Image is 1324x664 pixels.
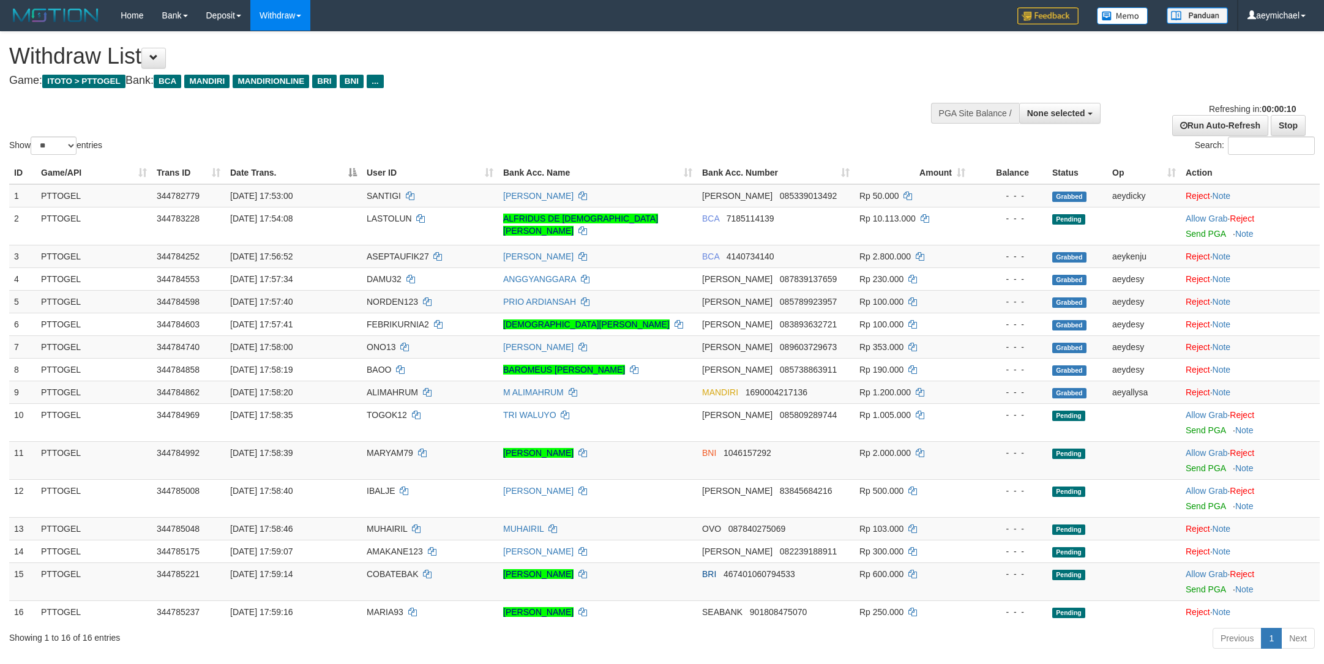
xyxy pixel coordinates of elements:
a: Note [1213,387,1231,397]
td: · [1181,540,1320,562]
h4: Game: Bank: [9,75,870,87]
td: · [1181,562,1320,600]
span: Pending [1052,449,1085,459]
td: · [1181,267,1320,290]
td: PTTOGEL [36,517,152,540]
span: Copy 467401060794533 to clipboard [724,569,795,579]
a: Reject [1186,524,1210,534]
span: Copy 089603729673 to clipboard [780,342,837,352]
a: 1 [1261,628,1282,649]
td: PTTOGEL [36,441,152,479]
span: Copy 4140734140 to clipboard [727,252,774,261]
span: Pending [1052,214,1085,225]
span: 344784992 [157,448,200,458]
a: Reject [1186,252,1210,261]
span: Copy 087840275069 to clipboard [728,524,785,534]
a: [PERSON_NAME] [503,607,574,617]
span: Rp 250.000 [859,607,903,617]
a: Note [1235,425,1254,435]
span: BCA [702,214,719,223]
a: [PERSON_NAME] [503,448,574,458]
span: None selected [1027,108,1085,118]
a: Send PGA [1186,501,1225,511]
span: Rp 50.000 [859,191,899,201]
td: · [1181,184,1320,207]
div: - - - [975,409,1042,421]
span: Pending [1052,547,1085,558]
span: 344785048 [157,524,200,534]
div: - - - [975,296,1042,308]
span: MANDIRI [184,75,230,88]
span: Grabbed [1052,275,1087,285]
span: BCA [702,252,719,261]
td: 9 [9,381,36,403]
div: PGA Site Balance / [931,103,1019,124]
a: Reject [1186,342,1210,352]
div: - - - [975,523,1042,535]
td: aeydicky [1107,184,1181,207]
span: 344783228 [157,214,200,223]
select: Showentries [31,136,77,155]
span: · [1186,486,1230,496]
a: Send PGA [1186,463,1225,473]
span: Copy 085809289744 to clipboard [780,410,837,420]
td: aeydesy [1107,358,1181,381]
td: aeydesy [1107,290,1181,313]
a: Reject [1186,274,1210,284]
a: Reject [1186,607,1210,617]
span: Copy 085339013492 to clipboard [780,191,837,201]
span: Grabbed [1052,252,1087,263]
td: aeykenju [1107,245,1181,267]
span: ALIMAHRUM [367,387,418,397]
span: Grabbed [1052,343,1087,353]
span: Rp 1.200.000 [859,387,911,397]
span: [DATE] 17:58:00 [230,342,293,352]
span: · [1186,448,1230,458]
div: - - - [975,318,1042,330]
span: Rp 100.000 [859,319,903,329]
span: BNI [702,448,716,458]
span: 344784858 [157,365,200,375]
span: Copy 7185114139 to clipboard [727,214,774,223]
span: IBALJE [367,486,395,496]
span: Copy 085738863911 to clipboard [780,365,837,375]
td: 12 [9,479,36,517]
a: Send PGA [1186,584,1225,594]
span: Copy 1690004217136 to clipboard [746,387,807,397]
img: MOTION_logo.png [9,6,102,24]
a: Note [1213,274,1231,284]
span: Rp 100.000 [859,297,903,307]
a: Note [1235,501,1254,511]
td: PTTOGEL [36,313,152,335]
span: 344784603 [157,319,200,329]
div: - - - [975,568,1042,580]
span: 344785221 [157,569,200,579]
span: ITOTO > PTTOGEL [42,75,125,88]
span: [PERSON_NAME] [702,365,772,375]
span: OVO [702,524,721,534]
div: - - - [975,364,1042,376]
a: Stop [1271,115,1306,136]
span: [PERSON_NAME] [702,297,772,307]
a: Note [1213,191,1231,201]
td: · [1181,245,1320,267]
a: Allow Grab [1186,569,1227,579]
span: MANDIRIONLINE [233,75,309,88]
span: ASEPTAUFIK27 [367,252,429,261]
span: BRI [702,569,716,579]
img: Button%20Memo.svg [1097,7,1148,24]
a: Reject [1186,297,1210,307]
td: 8 [9,358,36,381]
span: [DATE] 17:58:35 [230,410,293,420]
span: FEBRIKURNIA2 [367,319,429,329]
a: Note [1213,297,1231,307]
label: Show entries [9,136,102,155]
span: Copy 085789923957 to clipboard [780,297,837,307]
span: Rp 2.800.000 [859,252,911,261]
span: DAMU32 [367,274,402,284]
div: - - - [975,273,1042,285]
span: ONO13 [367,342,395,352]
span: Rp 600.000 [859,569,903,579]
td: 14 [9,540,36,562]
th: Bank Acc. Number: activate to sort column ascending [697,162,855,184]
